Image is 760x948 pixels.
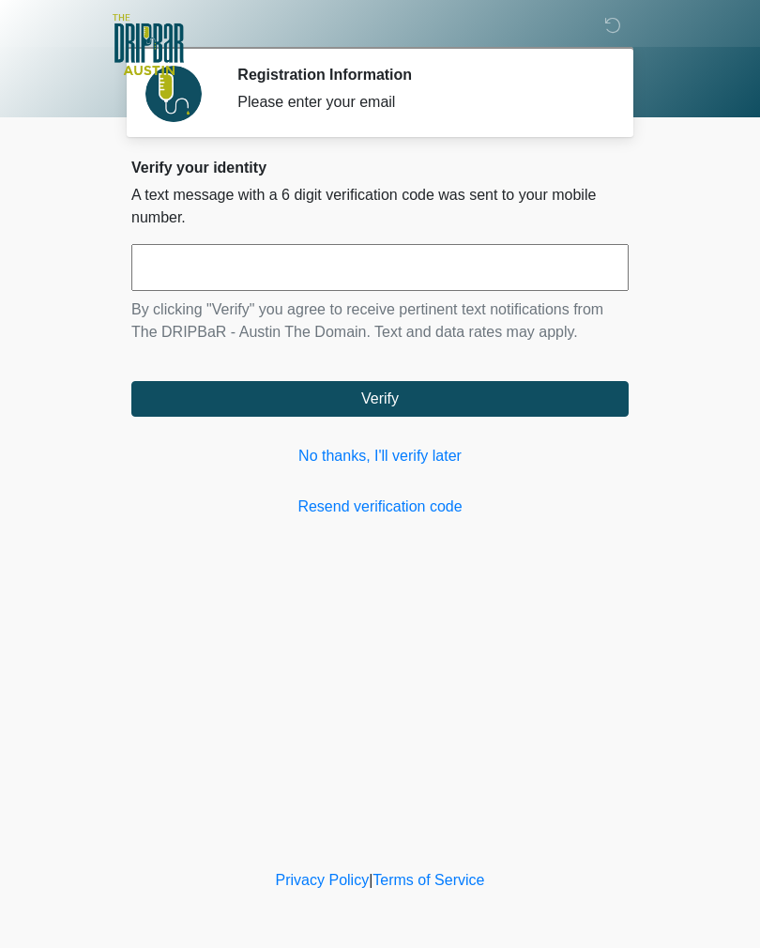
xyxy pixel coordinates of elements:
a: No thanks, I'll verify later [131,445,629,467]
a: Resend verification code [131,496,629,518]
img: Agent Avatar [145,66,202,122]
img: The DRIPBaR - Austin The Domain Logo [113,14,184,75]
a: Privacy Policy [276,872,370,888]
h2: Verify your identity [131,159,629,176]
button: Verify [131,381,629,417]
p: By clicking "Verify" you agree to receive pertinent text notifications from The DRIPBaR - Austin ... [131,298,629,344]
a: Terms of Service [372,872,484,888]
div: Please enter your email [237,91,600,114]
a: | [369,872,372,888]
p: A text message with a 6 digit verification code was sent to your mobile number. [131,184,629,229]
